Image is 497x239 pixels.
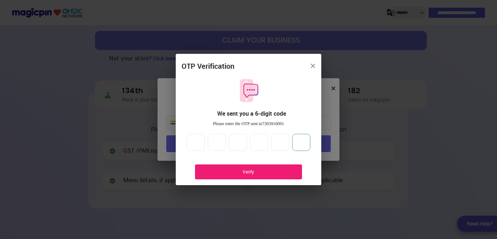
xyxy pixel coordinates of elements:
[182,61,234,72] div: OTP Verification
[206,169,291,175] div: Verify
[236,78,261,103] img: otpMessageIcon.11fa9bf9.svg
[311,64,315,68] img: 8zTxi7IzMsfkYqyYgBgfvSHvmzQA9juT1O3mhMgBDT8p5s20zMZ2JbefE1IEBlkXHwa7wAFxGwdILBLhkAAAAASUVORK5CYII=
[182,121,315,127] div: Please enter the OTP sent to 7303910091
[306,59,319,72] button: close
[187,109,315,118] div: We sent you a 6-digit code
